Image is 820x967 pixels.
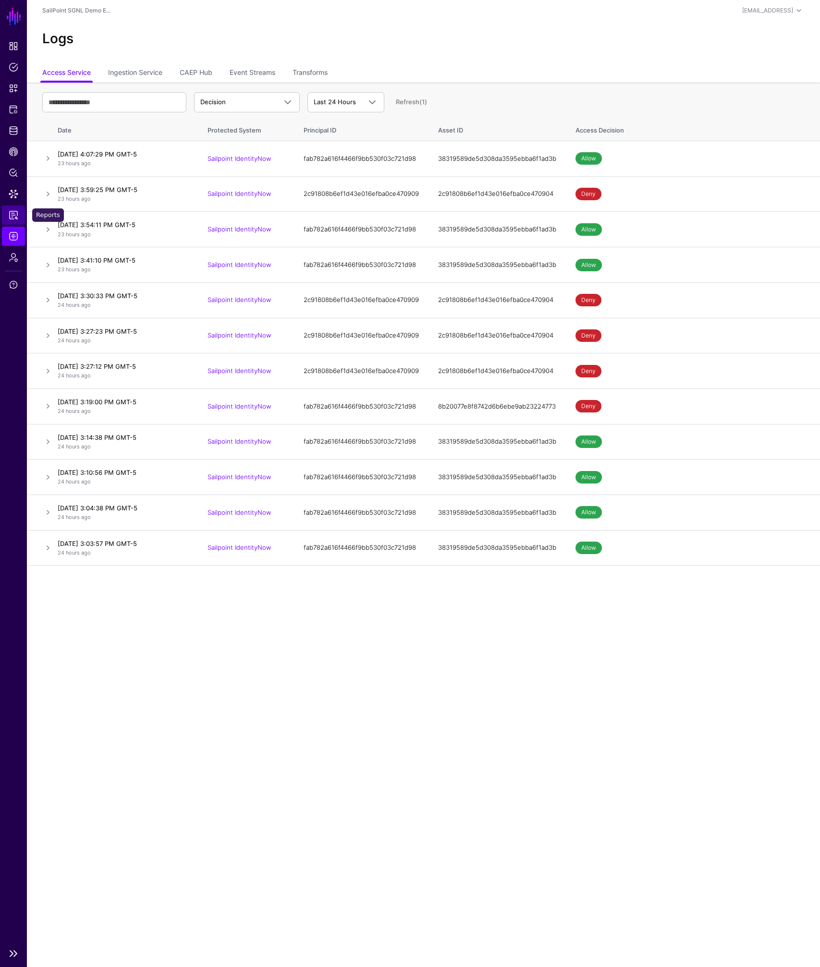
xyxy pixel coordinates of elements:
td: fab782a616f4466f9bb530f03c721d98 [294,141,428,177]
a: Sailpoint IdentityNow [208,508,271,516]
h4: [DATE] 3:04:38 PM GMT-5 [58,504,188,512]
p: 24 hours ago [58,301,188,309]
p: 24 hours ago [58,443,188,451]
th: Access Decision [566,116,820,141]
a: Protected Systems [2,100,25,119]
h4: [DATE] 3:54:11 PM GMT-5 [58,220,188,229]
span: Allow [575,542,602,554]
td: 38319589de5d308da3595ebba6f1ad3b [428,424,566,459]
a: Sailpoint IdentityNow [208,155,271,162]
span: Logs [9,231,18,241]
a: Sailpoint IdentityNow [208,402,271,410]
a: CAEP Hub [180,64,212,83]
span: Deny [575,188,601,200]
a: Sailpoint IdentityNow [208,437,271,445]
h4: [DATE] 3:14:38 PM GMT-5 [58,433,188,442]
a: Logs [2,227,25,246]
a: Sailpoint IdentityNow [208,367,271,375]
h4: [DATE] 3:27:12 PM GMT-5 [58,362,188,371]
p: 24 hours ago [58,372,188,380]
a: Sailpoint IdentityNow [208,296,271,303]
td: 38319589de5d308da3595ebba6f1ad3b [428,212,566,247]
a: Sailpoint IdentityNow [208,225,271,233]
a: Refresh (1) [396,98,427,106]
p: 23 hours ago [58,230,188,239]
span: Policy Lens [9,168,18,178]
a: Ingestion Service [108,64,162,83]
h4: [DATE] 3:03:57 PM GMT-5 [58,539,188,548]
span: CAEP Hub [9,147,18,157]
p: 23 hours ago [58,266,188,274]
span: Allow [575,259,602,271]
a: Data Lens [2,184,25,204]
p: 24 hours ago [58,549,188,557]
a: Dashboard [2,36,25,56]
span: Data Lens [9,189,18,199]
h4: [DATE] 3:30:33 PM GMT-5 [58,291,188,300]
td: 38319589de5d308da3595ebba6f1ad3b [428,247,566,283]
span: Allow [575,223,602,236]
span: Allow [575,506,602,519]
h4: [DATE] 3:27:23 PM GMT-5 [58,327,188,336]
p: 24 hours ago [58,513,188,521]
span: Dashboard [9,41,18,51]
a: Policies [2,58,25,77]
td: fab782a616f4466f9bb530f03c721d98 [294,388,428,424]
h4: [DATE] 4:07:29 PM GMT-5 [58,150,188,158]
span: Allow [575,471,602,483]
h4: [DATE] 3:10:56 PM GMT-5 [58,468,188,477]
span: Protected Systems [9,105,18,114]
td: 2c91808b6ef1d43e016efba0ce470909 [294,176,428,212]
th: Protected System [198,116,294,141]
th: Asset ID [428,116,566,141]
span: Allow [575,435,602,448]
a: Transforms [293,64,328,83]
p: 24 hours ago [58,407,188,415]
p: 24 hours ago [58,478,188,486]
a: Sailpoint IdentityNow [208,544,271,551]
a: Sailpoint IdentityNow [208,473,271,481]
a: Sailpoint IdentityNow [208,190,271,197]
td: 2c91808b6ef1d43e016efba0ce470904 [428,318,566,353]
td: fab782a616f4466f9bb530f03c721d98 [294,459,428,495]
td: 38319589de5d308da3595ebba6f1ad3b [428,530,566,566]
td: 2c91808b6ef1d43e016efba0ce470904 [428,282,566,318]
h4: [DATE] 3:59:25 PM GMT-5 [58,185,188,194]
h4: [DATE] 3:19:00 PM GMT-5 [58,398,188,406]
td: 2c91808b6ef1d43e016efba0ce470909 [294,353,428,389]
h4: [DATE] 3:41:10 PM GMT-5 [58,256,188,265]
div: Reports [32,208,64,222]
td: fab782a616f4466f9bb530f03c721d98 [294,247,428,283]
td: fab782a616f4466f9bb530f03c721d98 [294,424,428,459]
td: fab782a616f4466f9bb530f03c721d98 [294,530,428,566]
a: Event Streams [230,64,275,83]
span: Reports [9,210,18,220]
p: 23 hours ago [58,159,188,168]
a: Policy Lens [2,163,25,182]
span: Deny [575,365,601,377]
a: Admin [2,248,25,267]
div: [EMAIL_ADDRESS] [742,6,793,15]
span: Deny [575,294,601,306]
span: Deny [575,400,601,412]
td: 8b20077e8f8742d6b6ebe9ab23224773 [428,388,566,424]
p: 24 hours ago [58,337,188,345]
a: CAEP Hub [2,142,25,161]
span: Decision [200,98,226,106]
h2: Logs [42,31,805,47]
a: Reports [2,205,25,225]
a: Access Service [42,64,91,83]
td: 2c91808b6ef1d43e016efba0ce470909 [294,282,428,318]
a: Identity Data Fabric [2,121,25,140]
p: 23 hours ago [58,195,188,203]
a: Snippets [2,79,25,98]
span: Admin [9,253,18,262]
td: 2c91808b6ef1d43e016efba0ce470909 [294,318,428,353]
span: Snippets [9,84,18,93]
span: Support [9,280,18,290]
span: Allow [575,152,602,165]
td: fab782a616f4466f9bb530f03c721d98 [294,212,428,247]
td: 2c91808b6ef1d43e016efba0ce470904 [428,353,566,389]
td: 38319589de5d308da3595ebba6f1ad3b [428,459,566,495]
th: Date [54,116,198,141]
